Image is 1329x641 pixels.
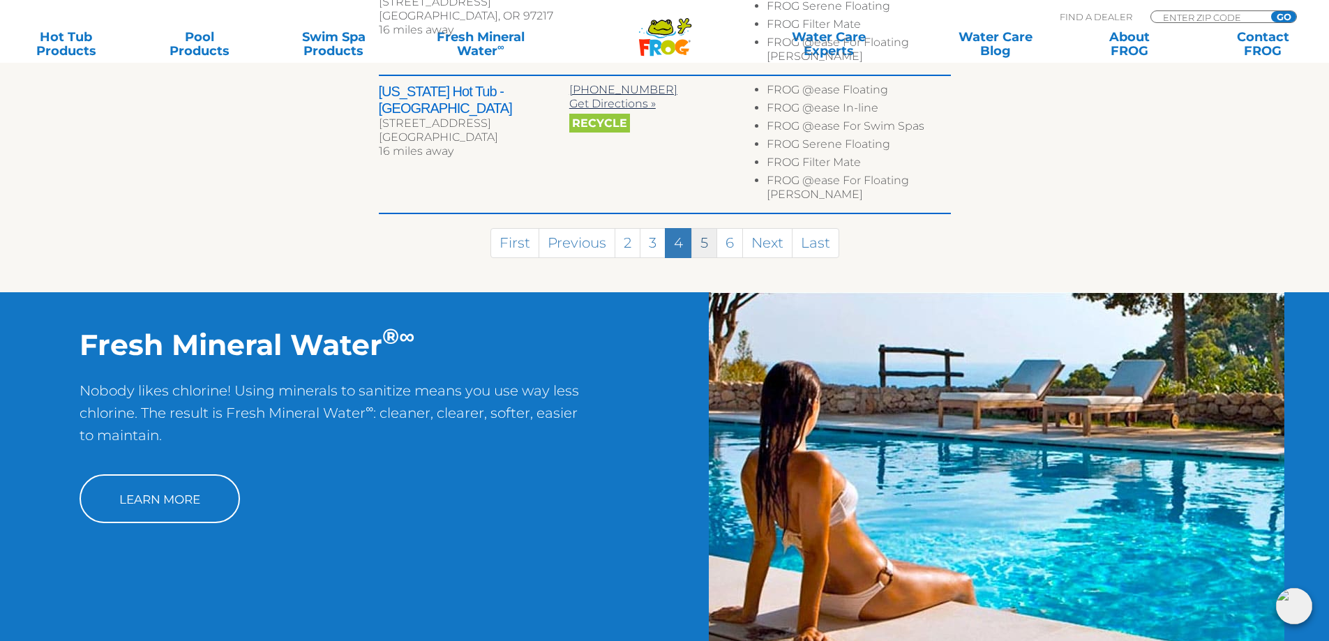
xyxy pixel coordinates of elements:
[767,137,950,156] li: FROG Serene Floating
[80,474,240,523] a: Learn More
[379,130,569,144] div: [GEOGRAPHIC_DATA]
[1060,10,1132,23] p: Find A Dealer
[615,228,640,258] a: 2
[382,323,399,349] sup: ®
[1077,30,1181,58] a: AboutFROG
[665,228,692,258] a: 4
[767,83,950,101] li: FROG @ease Floating
[767,156,950,174] li: FROG Filter Mate
[569,97,656,110] a: Get Directions »
[1276,588,1312,624] img: openIcon
[691,228,717,258] a: 5
[539,228,615,258] a: Previous
[767,17,950,36] li: FROG Filter Mate
[80,379,585,460] p: Nobody likes chlorine! Using minerals to sanitize means you use way less chlorine. The result is ...
[14,30,118,58] a: Hot TubProducts
[767,174,950,206] li: FROG @ease For Floating [PERSON_NAME]
[282,30,386,58] a: Swim SpaProducts
[640,228,666,258] a: 3
[379,83,569,116] h2: [US_STATE] Hot Tub - [GEOGRAPHIC_DATA]
[716,228,743,258] a: 6
[379,144,453,158] span: 16 miles away
[742,228,793,258] a: Next
[767,119,950,137] li: FROG @ease For Swim Spas
[490,228,539,258] a: First
[1211,30,1315,58] a: ContactFROG
[379,23,453,36] span: 16 miles away
[379,9,569,23] div: [GEOGRAPHIC_DATA], OR 97217
[379,116,569,130] div: [STREET_ADDRESS]
[1271,11,1296,22] input: GO
[80,327,585,362] h2: Fresh Mineral Water
[767,101,950,119] li: FROG @ease In-line
[148,30,252,58] a: PoolProducts
[569,114,630,133] span: Recycle
[399,323,414,349] sup: ∞
[366,402,373,415] sup: ∞
[569,83,677,96] a: [PHONE_NUMBER]
[943,30,1047,58] a: Water CareBlog
[767,36,950,68] li: FROG @ease For Floating [PERSON_NAME]
[1162,11,1256,23] input: Zip Code Form
[792,228,839,258] a: Last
